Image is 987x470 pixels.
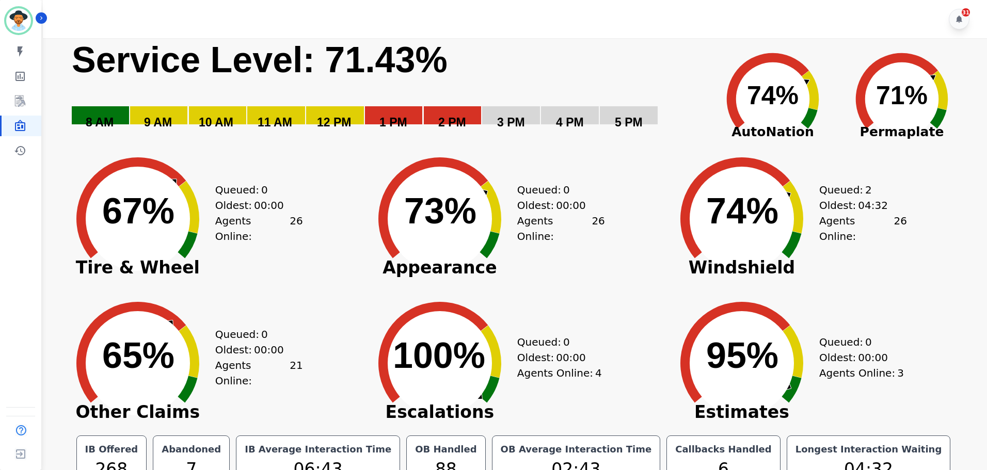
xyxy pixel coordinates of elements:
div: 31 [962,8,970,17]
span: Other Claims [60,407,215,417]
span: Tire & Wheel [60,263,215,273]
span: 4 [595,365,602,381]
span: 0 [865,334,872,350]
div: Oldest: [215,198,293,213]
div: Oldest: [517,350,595,365]
div: Oldest: [819,198,897,213]
div: Oldest: [517,198,595,213]
text: 9 AM [144,116,172,129]
span: 0 [563,182,570,198]
span: 00:00 [254,342,284,358]
div: Queued: [819,334,897,350]
text: 95% [706,335,778,376]
div: Queued: [819,182,897,198]
text: 74% [747,81,799,110]
span: 00:00 [254,198,284,213]
div: Longest Interaction Waiting [793,442,944,457]
text: 11 AM [258,116,292,129]
text: 67% [102,191,174,231]
span: 3 [897,365,904,381]
text: 71% [876,81,928,110]
text: 5 PM [615,116,643,129]
span: 2 [865,182,872,198]
text: 12 PM [317,116,351,129]
div: Agents Online: [215,358,303,388]
div: Queued: [215,182,293,198]
span: 21 [290,358,303,388]
span: Escalations [362,407,517,417]
text: Service Level: 71.43% [72,40,448,80]
div: Agents Online: [215,213,303,244]
svg: Service Level: 0% [71,38,706,144]
text: 65% [102,335,174,376]
span: 04:32 [858,198,888,213]
div: Abandoned [160,442,223,457]
span: 0 [261,182,268,198]
div: Queued: [215,327,293,342]
div: Agents Online: [819,365,907,381]
span: 26 [592,213,604,244]
text: 8 AM [86,116,114,129]
div: OB Handled [413,442,479,457]
span: 0 [563,334,570,350]
text: 4 PM [556,116,584,129]
span: 00:00 [556,198,586,213]
text: 1 PM [379,116,407,129]
text: 74% [706,191,778,231]
span: 0 [261,327,268,342]
text: 73% [404,191,476,231]
text: 2 PM [438,116,466,129]
div: Agents Online: [517,365,605,381]
div: Agents Online: [819,213,907,244]
text: 10 AM [199,116,233,129]
span: 26 [894,213,906,244]
div: Agents Online: [517,213,605,244]
span: Permaplate [837,122,966,142]
span: 00:00 [858,350,888,365]
span: Appearance [362,263,517,273]
span: 00:00 [556,350,586,365]
text: 3 PM [497,116,525,129]
div: IB Offered [83,442,140,457]
img: Bordered avatar [6,8,31,33]
span: AutoNation [708,122,837,142]
div: OB Average Interaction Time [499,442,654,457]
span: 26 [290,213,303,244]
div: Callbacks Handled [673,442,774,457]
text: 100% [393,335,485,376]
div: Oldest: [215,342,293,358]
div: Queued: [517,182,595,198]
span: Windshield [664,263,819,273]
div: IB Average Interaction Time [243,442,393,457]
div: Oldest: [819,350,897,365]
div: Queued: [517,334,595,350]
span: Estimates [664,407,819,417]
